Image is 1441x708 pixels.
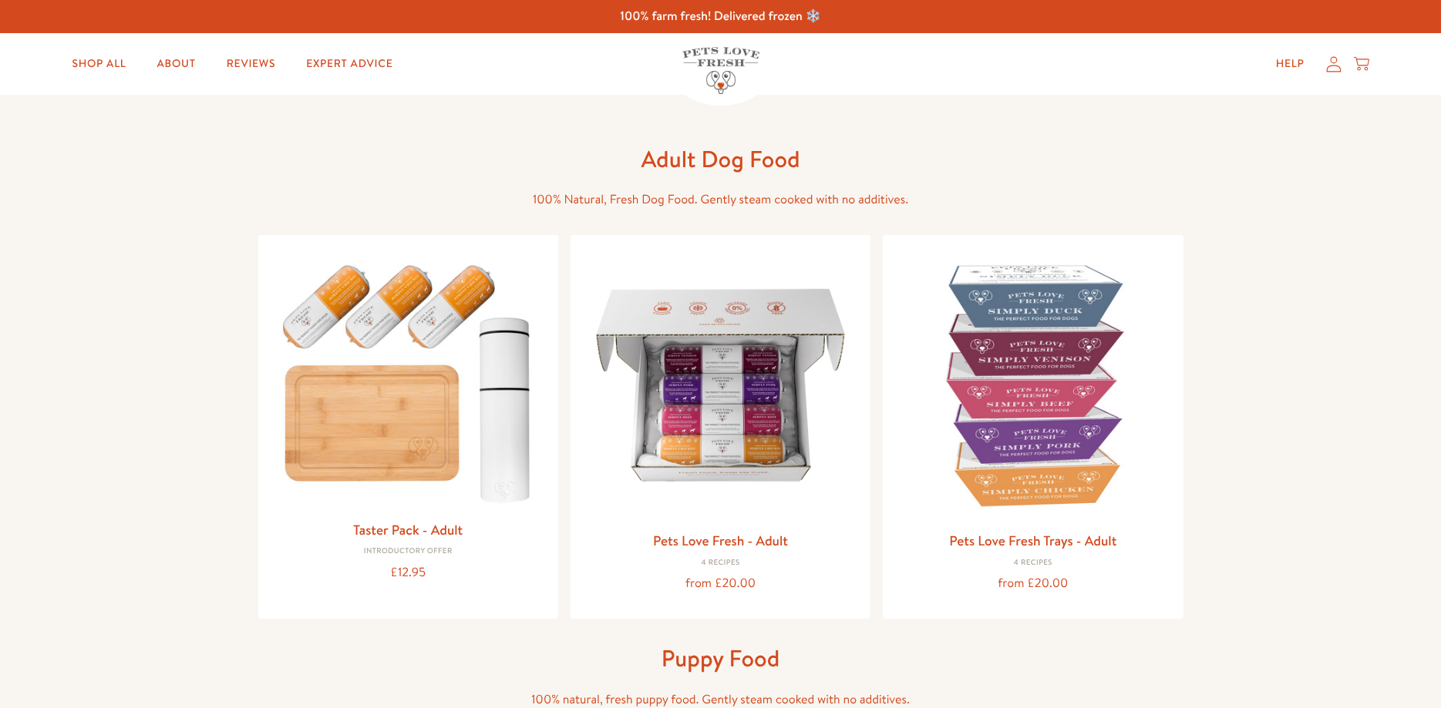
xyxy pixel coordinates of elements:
[583,573,858,594] div: from £20.00
[531,691,910,708] span: 100% natural, fresh puppy food. Gently steam cooked with no additives.
[294,49,405,79] a: Expert Advice
[474,643,968,673] h1: Puppy Food
[682,47,759,94] img: Pets Love Fresh
[59,49,138,79] a: Shop All
[353,520,463,539] a: Taster Pack - Adult
[583,559,858,568] div: 4 Recipes
[533,191,908,208] span: 100% Natural, Fresh Dog Food. Gently steam cooked with no additives.
[1264,49,1317,79] a: Help
[949,531,1116,550] a: Pets Love Fresh Trays - Adult
[271,562,546,583] div: £12.95
[474,144,968,174] h1: Adult Dog Food
[214,49,288,79] a: Reviews
[271,547,546,556] div: Introductory Offer
[895,247,1170,522] img: Pets Love Fresh Trays - Adult
[271,247,546,512] img: Taster Pack - Adult
[145,49,208,79] a: About
[583,247,858,522] img: Pets Love Fresh - Adult
[653,531,788,550] a: Pets Love Fresh - Adult
[895,573,1170,594] div: from £20.00
[895,559,1170,568] div: 4 Recipes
